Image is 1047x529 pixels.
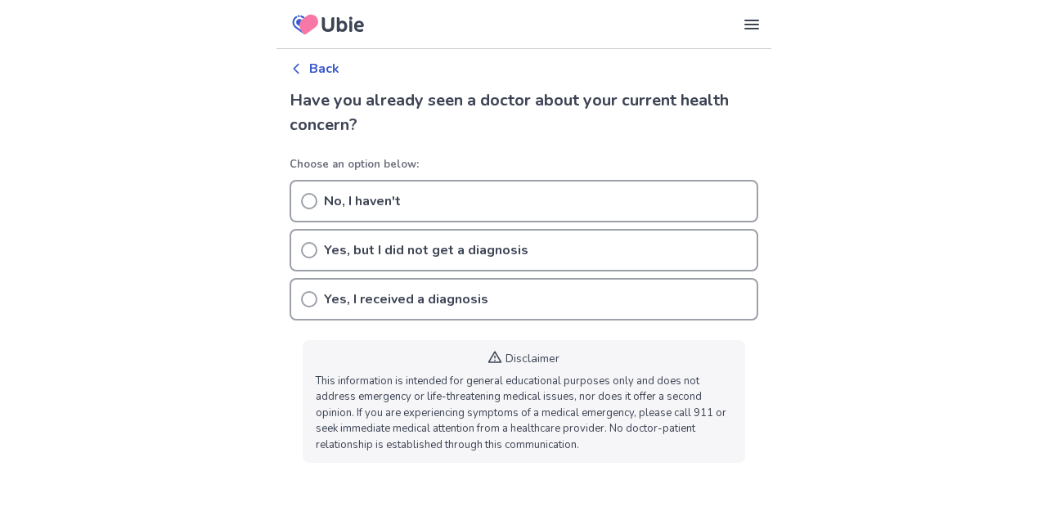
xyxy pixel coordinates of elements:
p: Disclaimer [506,350,559,367]
h2: Have you already seen a doctor about your current health concern? [290,88,758,137]
p: Yes, I received a diagnosis [324,289,488,309]
p: No, I haven't [324,191,401,211]
p: This information is intended for general educational purposes only and does not address emergency... [316,374,732,454]
p: Back [309,59,339,78]
p: Yes, but I did not get a diagnosis [324,240,528,260]
p: Choose an option below: [290,157,758,173]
